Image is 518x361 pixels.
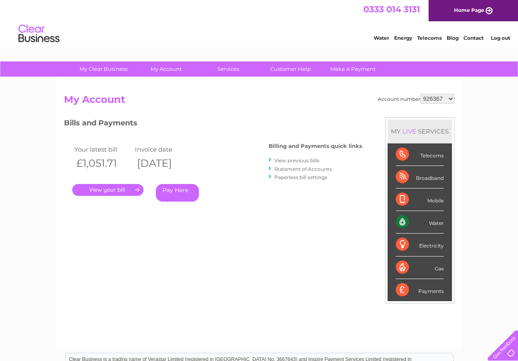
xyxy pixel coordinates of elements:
[274,174,327,180] a: Paperless bill settings
[66,5,453,40] div: Clear Business is a trading name of Verastar Limited (registered in [GEOGRAPHIC_DATA] No. 3667643...
[70,61,137,77] a: My Clear Business
[156,184,199,202] a: Pay Here
[72,144,133,155] td: Your latest bill
[18,21,60,46] img: logo.png
[396,211,444,234] div: Water
[132,61,200,77] a: My Account
[72,155,133,172] th: £1,051.71
[72,184,144,196] a: .
[374,35,389,41] a: Water
[269,143,362,149] h4: Billing and Payments quick links
[401,127,418,135] div: LIVE
[417,35,442,41] a: Telecoms
[396,257,444,279] div: Gas
[396,166,444,188] div: Broadband
[463,35,484,41] a: Contact
[396,279,444,301] div: Payments
[491,35,510,41] a: Log out
[274,166,332,172] a: Statement of Accounts
[64,94,454,109] h2: My Account
[378,94,454,104] div: Account number
[257,61,324,77] a: Customer Help
[394,35,412,41] a: Energy
[133,155,194,172] th: [DATE]
[319,61,387,77] a: Make A Payment
[396,143,444,166] div: Telecoms
[64,117,362,132] h3: Bills and Payments
[363,4,420,14] a: 0333 014 3131
[133,144,194,155] td: Invoice date
[388,120,452,143] div: MY SERVICES
[194,61,262,77] a: Services
[274,157,319,163] a: View previous bills
[396,234,444,256] div: Electricity
[396,188,444,211] div: Mobile
[447,35,459,41] a: Blog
